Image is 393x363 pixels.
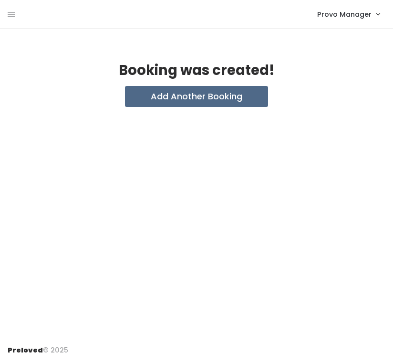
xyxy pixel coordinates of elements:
h2: Booking was created! [119,63,275,78]
a: Provo Manager [308,4,389,24]
button: Add Another Booking [125,86,268,107]
div: © 2025 [8,338,68,355]
span: Preloved [8,345,43,355]
span: Provo Manager [317,9,372,20]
